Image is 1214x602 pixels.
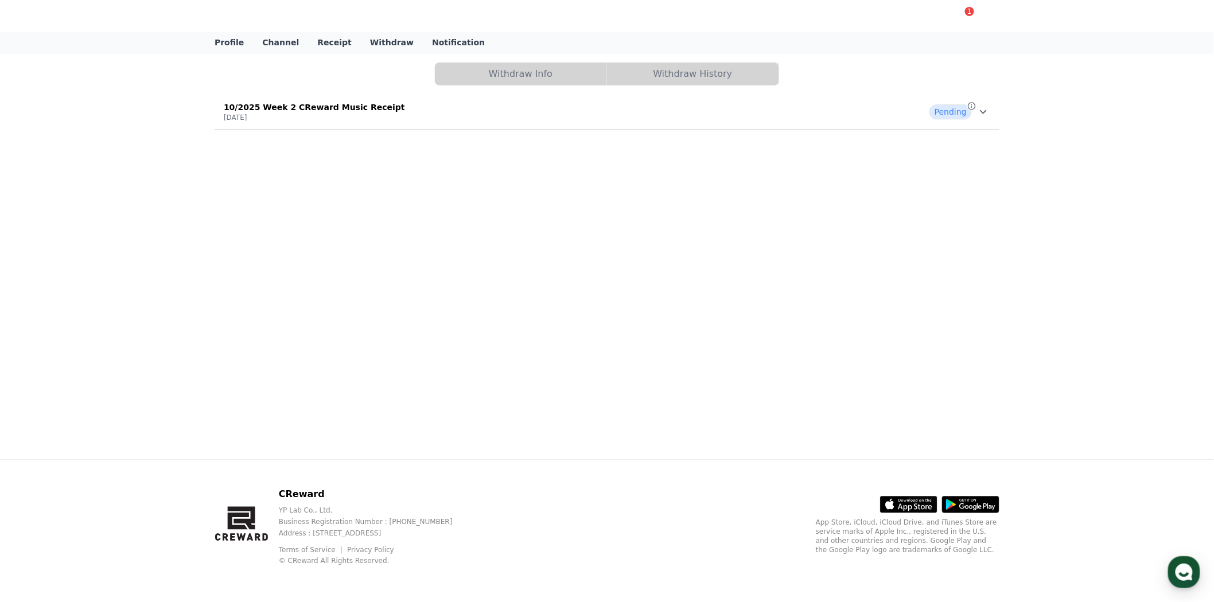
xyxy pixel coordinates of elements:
[958,9,972,23] a: 1
[965,7,974,16] div: 1
[347,546,394,554] a: Privacy Policy
[253,32,308,53] a: Channel
[279,506,471,515] p: YP Lab Co., Ltd.
[224,113,405,122] p: [DATE]
[361,32,423,53] a: Withdraw
[816,518,999,554] p: App Store, iCloud, iCloud Drive, and iTunes Store are service marks of Apple Inc., registered in ...
[279,487,471,501] p: CReward
[279,529,471,538] p: Address : [STREET_ADDRESS]
[224,101,405,113] p: 10/2025 Week 2 CReward Music Receipt
[279,517,471,526] p: Business Registration Number : [PHONE_NUMBER]
[3,363,76,392] a: Home
[423,32,494,53] a: Notification
[215,7,301,25] a: CReward
[205,32,253,53] a: Profile
[233,7,301,25] span: CReward
[929,104,972,119] span: Pending
[279,546,344,554] a: Terms of Service
[308,32,361,53] a: Receipt
[76,363,148,392] a: Messages
[607,62,779,85] button: Withdraw History
[435,62,606,85] button: Withdraw Info
[148,363,220,392] a: Settings
[435,62,607,85] a: Withdraw Info
[279,556,471,565] p: © CReward All Rights Reserved.
[215,95,999,130] button: 10/2025 Week 2 CReward Music Receipt [DATE] Pending
[29,381,49,390] span: Home
[95,381,129,390] span: Messages
[170,381,198,390] span: Settings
